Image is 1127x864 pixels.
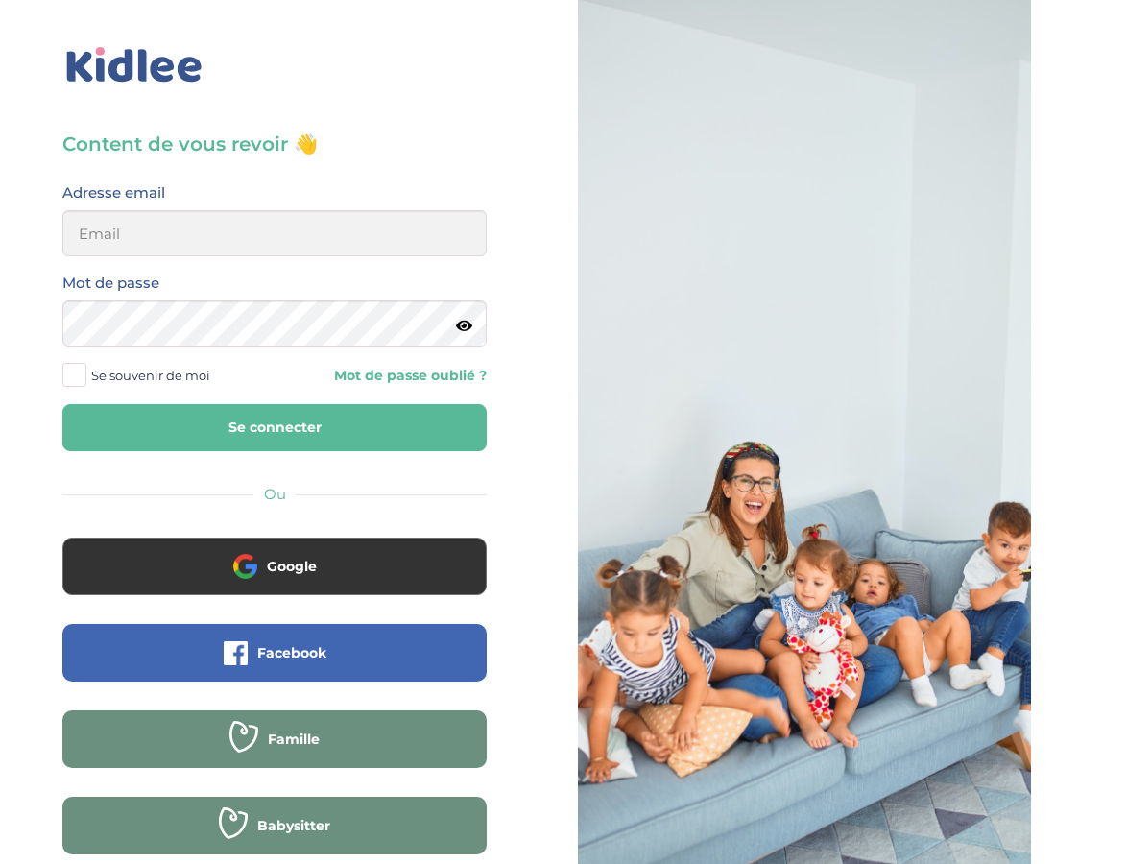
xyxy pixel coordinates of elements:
[257,643,326,662] span: Facebook
[62,404,487,451] button: Se connecter
[62,710,487,768] button: Famille
[62,829,487,848] a: Babysitter
[62,180,165,205] label: Adresse email
[289,367,487,385] a: Mot de passe oublié ?
[62,570,487,588] a: Google
[264,485,286,503] span: Ou
[62,538,487,595] button: Google
[62,624,487,682] button: Facebook
[62,131,487,157] h3: Content de vous revoir 👋
[62,743,487,761] a: Famille
[62,271,159,296] label: Mot de passe
[62,657,487,675] a: Facebook
[224,641,248,665] img: facebook.png
[233,554,257,578] img: google.png
[267,557,317,576] span: Google
[91,363,210,388] span: Se souvenir de moi
[257,816,330,835] span: Babysitter
[62,797,487,854] button: Babysitter
[62,43,206,87] img: logo_kidlee_bleu
[268,730,320,749] span: Famille
[62,210,487,256] input: Email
